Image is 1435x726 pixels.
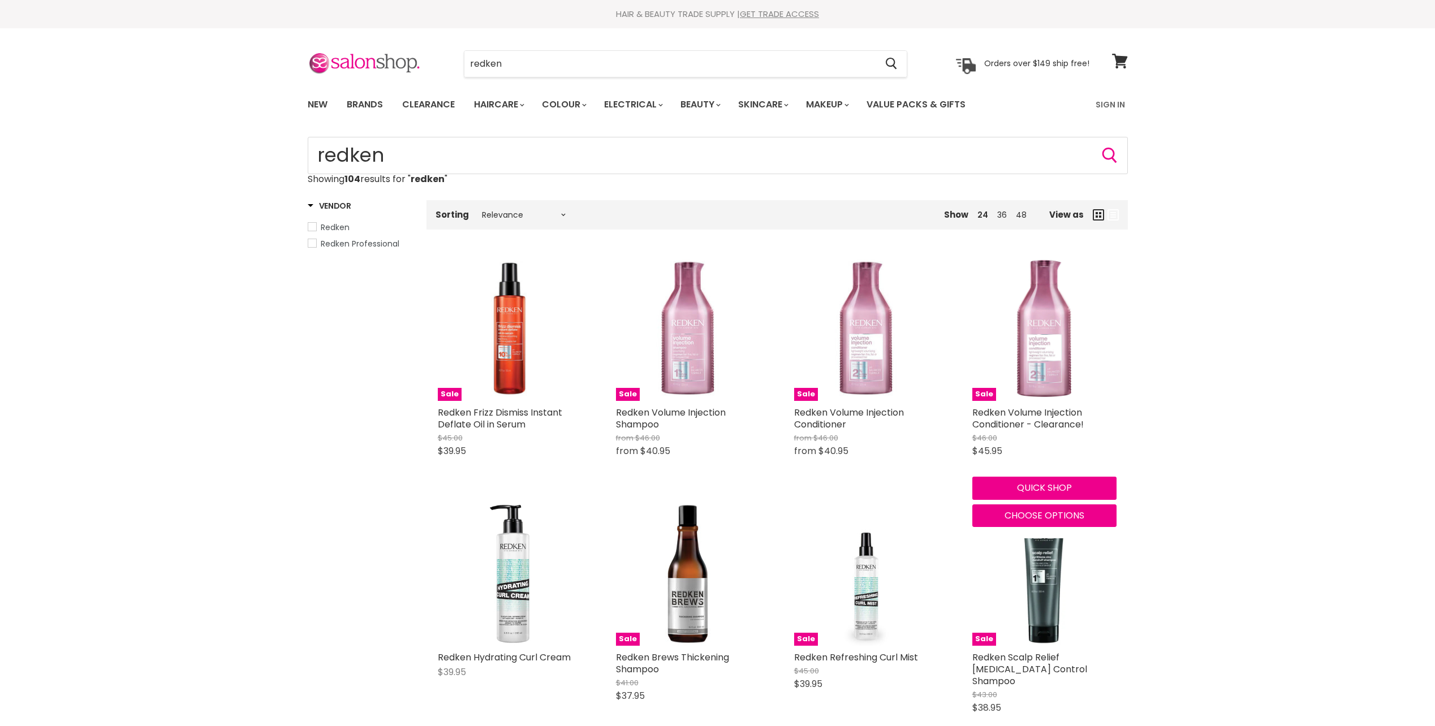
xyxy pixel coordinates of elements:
[1378,673,1424,715] iframe: Gorgias live chat messenger
[321,238,399,249] span: Redken Professional
[972,504,1117,527] button: Choose options
[972,689,997,700] span: $43.00
[972,502,1117,646] img: Redken Scalp Relief Dandruff Control Shampoo
[294,88,1142,121] nav: Main
[877,51,907,77] button: Search
[616,406,726,431] a: Redken Volume Injection Shampoo
[616,633,640,646] span: Sale
[794,633,818,646] span: Sale
[466,93,531,116] a: Haircare
[988,257,1101,401] img: Redken Volume Injection Conditioner - Clearance!
[438,388,462,401] span: Sale
[616,677,639,688] span: $41.00
[730,93,795,116] a: Skincare
[596,93,670,116] a: Electrical
[436,210,469,219] label: Sorting
[616,257,760,401] img: Redken Volume Injection Shampoo
[1101,146,1119,165] button: Search
[1016,209,1027,221] a: 48
[464,51,877,77] input: Search
[308,137,1128,174] form: Product
[972,433,997,443] span: $46.00
[438,433,463,443] span: $45.00
[972,388,996,401] span: Sale
[438,502,582,646] img: Redken Hydrating Curl Cream
[972,651,1087,688] a: Redken Scalp Relief [MEDICAL_DATA] Control Shampoo
[308,137,1128,174] input: Search
[794,388,818,401] span: Sale
[459,257,560,401] img: Redken Frizz Dismiss Instant Deflate Oil in Serum
[616,433,634,443] span: from
[794,502,938,646] a: Redken Refreshing Curl MistSale
[533,93,593,116] a: Colour
[794,651,918,664] a: Redken Refreshing Curl Mist
[672,93,727,116] a: Beauty
[394,93,463,116] a: Clearance
[616,388,640,401] span: Sale
[616,502,760,646] img: Redken Brews Thickening Shampoo
[794,257,938,401] a: Redken Volume Injection ConditionerSale
[794,433,812,443] span: from
[616,502,760,646] a: Redken Brews Thickening ShampooSale
[972,701,1001,714] span: $38.95
[438,406,562,431] a: Redken Frizz Dismiss Instant Deflate Oil in Serum
[977,209,988,221] a: 24
[794,406,904,431] a: Redken Volume Injection Conditioner
[794,257,938,401] img: Redken Volume Injection Conditioner
[794,677,822,690] span: $39.95
[438,665,466,679] span: $39.95
[1089,93,1132,116] a: Sign In
[338,93,391,116] a: Brands
[308,221,412,234] a: Redken
[997,209,1007,221] a: 36
[616,257,760,401] a: Redken Volume Injection ShampooSale
[438,651,571,664] a: Redken Hydrating Curl Cream
[308,174,1128,184] p: Showing results for " "
[635,433,660,443] span: $46.00
[438,257,582,401] a: Redken Frizz Dismiss Instant Deflate Oil in SerumSale
[794,502,938,646] img: Redken Refreshing Curl Mist
[972,444,1002,457] span: $45.95
[858,93,974,116] a: Value Packs & Gifts
[984,58,1089,68] p: Orders over $149 ship free!
[972,477,1117,499] button: Quick shop
[616,444,638,457] span: from
[740,8,819,20] a: GET TRADE ACCESS
[794,665,819,676] span: $45.00
[794,444,816,457] span: from
[972,633,996,646] span: Sale
[1005,509,1084,522] span: Choose options
[321,222,350,233] span: Redken
[344,172,360,185] strong: 104
[1049,210,1084,219] span: View as
[616,689,645,702] span: $37.95
[616,651,729,676] a: Redken Brews Thickening Shampoo
[640,444,670,457] span: $40.95
[411,172,445,185] strong: redken
[308,200,351,211] h3: Vendor
[294,8,1142,20] div: HAIR & BEAUTY TRADE SUPPLY |
[972,502,1117,646] a: Redken Scalp Relief Dandruff Control ShampooSale
[972,257,1117,401] a: Redken Volume Injection Conditioner - Clearance!Sale
[438,444,466,457] span: $39.95
[818,444,848,457] span: $40.95
[299,88,1032,121] ul: Main menu
[299,93,336,116] a: New
[798,93,856,116] a: Makeup
[308,237,412,250] a: Redken Professional
[813,433,838,443] span: $46.00
[972,406,1084,431] a: Redken Volume Injection Conditioner - Clearance!
[464,50,907,77] form: Product
[944,209,968,221] span: Show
